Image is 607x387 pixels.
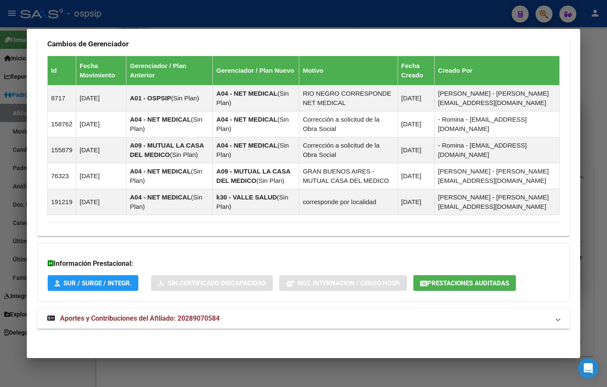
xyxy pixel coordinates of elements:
td: ( ) [213,111,299,137]
strong: A09 - MUTUAL LA CASA DEL MEDICO [216,168,290,184]
td: ( ) [126,137,213,163]
td: 76323 [48,163,76,189]
td: [PERSON_NAME] - [PERSON_NAME][EMAIL_ADDRESS][DOMAIN_NAME] [435,163,560,189]
th: Creado Por [435,56,560,85]
h3: Cambios de Gerenciador [47,39,560,48]
span: Not. Internacion / Censo Hosp. [298,279,400,287]
td: 158762 [48,111,76,137]
td: [DATE] [398,189,435,215]
td: 155879 [48,137,76,163]
td: 8717 [48,85,76,111]
span: SUR / SURGE / INTEGR. [63,279,132,287]
span: Prestaciones Auditadas [427,279,509,287]
span: Aportes y Contribuciones del Afiliado: 20289070584 [60,314,220,322]
td: ( ) [126,111,213,137]
strong: A04 - NET MEDICAL [130,116,191,123]
button: Prestaciones Auditadas [413,275,516,291]
th: Gerenciador / Plan Nuevo [213,56,299,85]
strong: A04 - NET MEDICAL [130,193,191,201]
td: [DATE] [76,85,126,111]
td: 191219 [48,189,76,215]
td: [DATE] [76,189,126,215]
td: corresponde por localidad [299,189,398,215]
th: Fecha Creado [398,56,435,85]
td: [PERSON_NAME] - [PERSON_NAME][EMAIL_ADDRESS][DOMAIN_NAME] [435,85,560,111]
td: Corrección a solicitud de la Obra Social [299,111,398,137]
td: ( ) [126,163,213,189]
td: ( ) [126,189,213,215]
strong: A01 - OSPSIP [130,94,171,102]
strong: A04 - NET MEDICAL [216,90,277,97]
strong: A04 - NET MEDICAL [130,168,191,175]
td: ( ) [213,189,299,215]
span: Sin Plan [173,94,197,102]
strong: A09 - MUTUAL LA CASA DEL MEDICO [130,142,204,158]
th: Fecha Movimiento [76,56,126,85]
td: GRAN BUENOS AIRES - MUTUAL CASA DEL MEDICO [299,163,398,189]
td: [DATE] [398,85,435,111]
td: [DATE] [398,137,435,163]
strong: A04 - NET MEDICAL [216,142,277,149]
span: Sin Plan [258,177,282,184]
th: Id [48,56,76,85]
td: ( ) [213,137,299,163]
td: [PERSON_NAME] - [PERSON_NAME][EMAIL_ADDRESS][DOMAIN_NAME] [435,189,560,215]
td: [DATE] [76,163,126,189]
mat-expansion-panel-header: Aportes y Contribuciones del Afiliado: 20289070584 [37,308,570,329]
td: - Romina - [EMAIL_ADDRESS][DOMAIN_NAME] [435,111,560,137]
td: [DATE] [76,137,126,163]
strong: k30 - VALLE SALUD [216,193,277,201]
th: Gerenciador / Plan Anterior [126,56,213,85]
h3: Información Prestacional: [48,259,559,269]
td: ( ) [213,163,299,189]
td: Corrección a solicitud de la Obra Social [299,137,398,163]
strong: A04 - NET MEDICAL [216,116,277,123]
button: SUR / SURGE / INTEGR. [48,275,138,291]
th: Motivo [299,56,398,85]
td: [DATE] [398,163,435,189]
td: RIO NEGRO CORRESPONDE NET MEDICAL [299,85,398,111]
span: Sin Plan [172,151,196,158]
div: Open Intercom Messenger [578,358,598,378]
td: - Romina - [EMAIL_ADDRESS][DOMAIN_NAME] [435,137,560,163]
td: ( ) [213,85,299,111]
td: ( ) [126,85,213,111]
span: Sin Certificado Discapacidad [168,279,266,287]
td: [DATE] [398,111,435,137]
td: [DATE] [76,111,126,137]
button: Not. Internacion / Censo Hosp. [279,275,407,291]
button: Sin Certificado Discapacidad [151,275,273,291]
